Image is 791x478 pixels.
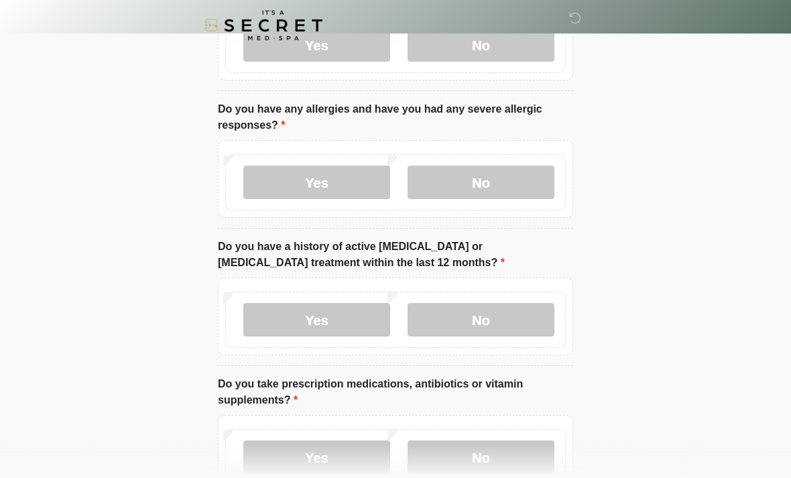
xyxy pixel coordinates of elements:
[408,303,554,337] label: No
[204,10,322,40] img: It's A Secret Med Spa Logo
[243,440,390,474] label: Yes
[218,101,573,133] label: Do you have any allergies and have you had any severe allergic responses?
[218,239,573,271] label: Do you have a history of active [MEDICAL_DATA] or [MEDICAL_DATA] treatment within the last 12 mon...
[218,376,573,408] label: Do you take prescription medications, antibiotics or vitamin supplements?
[243,303,390,337] label: Yes
[408,440,554,474] label: No
[243,166,390,199] label: Yes
[408,166,554,199] label: No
